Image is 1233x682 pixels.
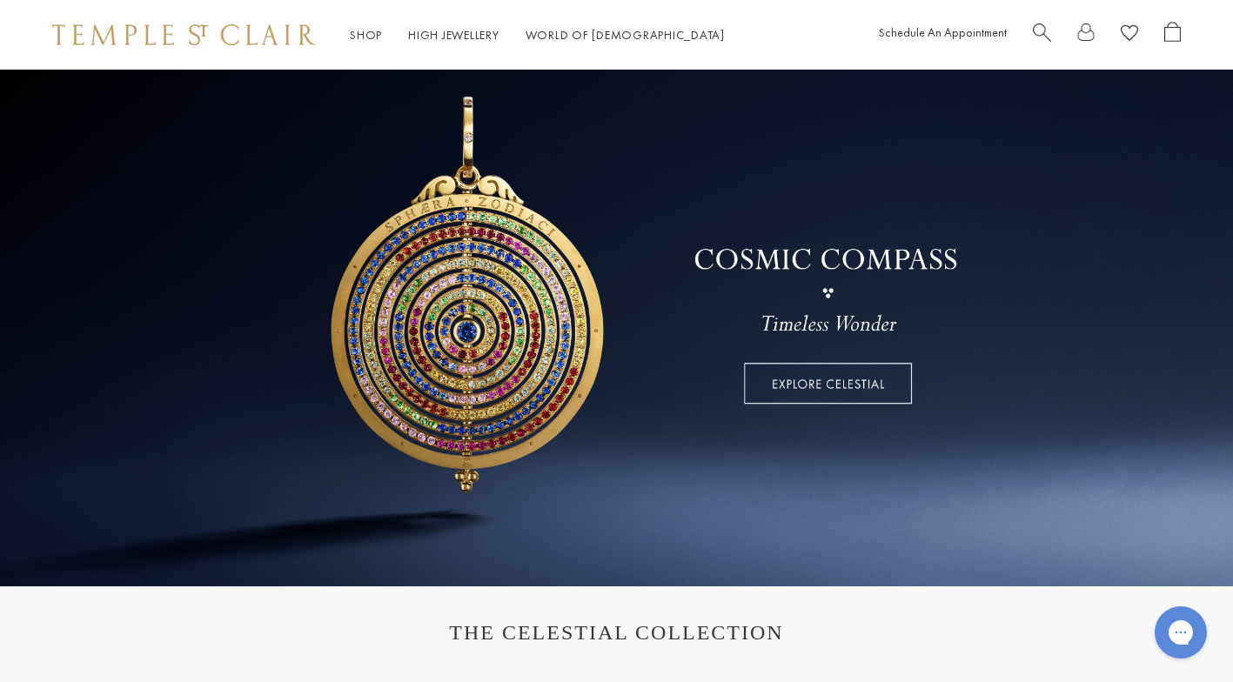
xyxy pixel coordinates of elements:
a: High JewelleryHigh Jewellery [408,27,499,43]
iframe: Gorgias live chat messenger [1146,600,1216,665]
h1: THE CELESTIAL COLLECTION [70,621,1163,645]
a: World of [DEMOGRAPHIC_DATA]World of [DEMOGRAPHIC_DATA] [526,27,725,43]
a: View Wishlist [1121,22,1138,49]
a: Search [1033,22,1051,49]
a: Schedule An Appointment [879,24,1007,40]
a: ShopShop [350,27,382,43]
img: Temple St. Clair [52,24,315,45]
a: Open Shopping Bag [1164,22,1181,49]
nav: Main navigation [350,24,725,46]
